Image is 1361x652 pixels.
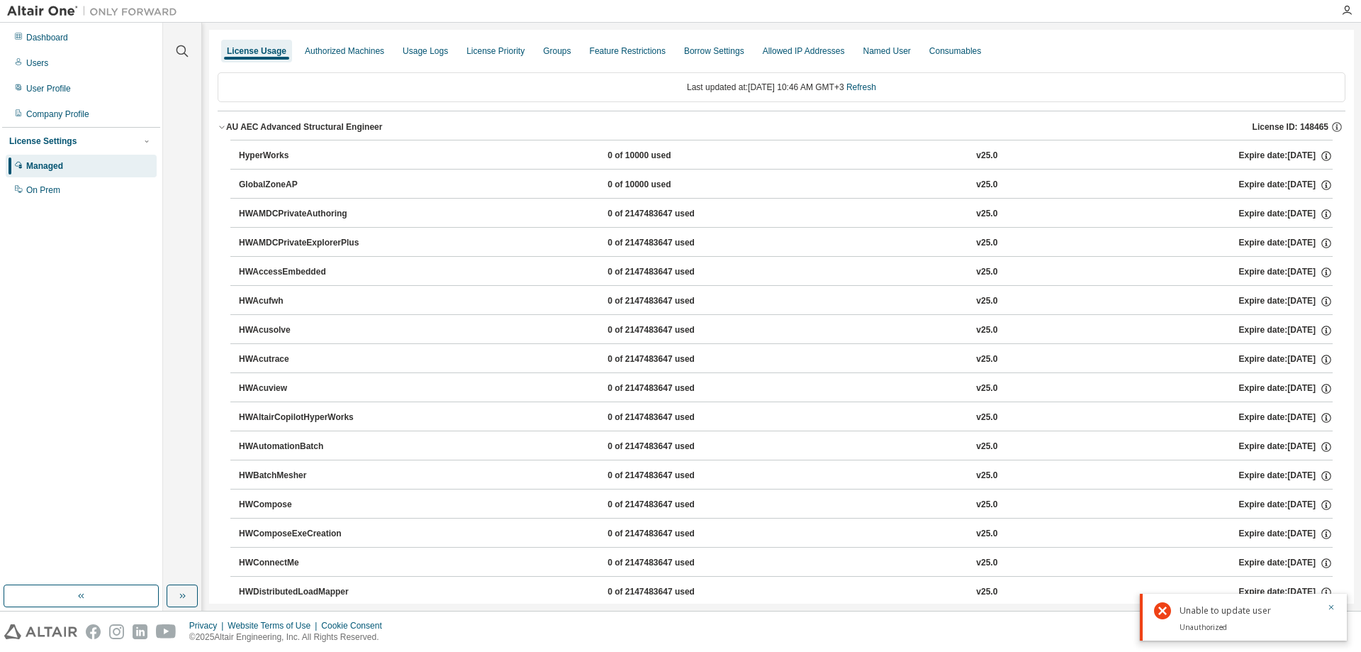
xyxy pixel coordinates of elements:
div: User Profile [26,83,71,94]
div: Groups [543,45,571,57]
div: 0 of 2147483647 used [607,411,735,424]
div: License Usage [227,45,286,57]
div: 0 of 10000 used [607,150,735,162]
div: Expire date: [DATE] [1239,324,1333,337]
div: 0 of 2147483647 used [607,470,735,482]
div: v25.0 [976,266,997,279]
div: Usage Logs [403,45,448,57]
button: HWAMDCPrivateExplorerPlus0 of 2147483647 usedv25.0Expire date:[DATE] [239,228,1333,259]
div: v25.0 [976,586,997,599]
img: linkedin.svg [133,624,147,639]
div: Borrow Settings [684,45,744,57]
span: License ID: 148465 [1253,121,1328,133]
a: Refresh [846,82,876,92]
div: Named User [863,45,910,57]
div: HWAccessEmbedded [239,266,366,279]
div: License Priority [466,45,525,57]
img: instagram.svg [109,624,124,639]
div: v25.0 [976,353,997,366]
div: Expire date: [DATE] [1239,470,1333,482]
div: HWAcusolve [239,324,366,337]
div: Website Terms of Use [228,620,321,631]
button: HWAltairCopilotHyperWorks0 of 2147483647 usedv25.0Expire date:[DATE] [239,402,1333,433]
div: HWAutomationBatch [239,441,366,453]
div: Allowed IP Addresses [763,45,845,57]
div: v25.0 [976,237,997,250]
button: HWComposeExeCreation0 of 2147483647 usedv25.0Expire date:[DATE] [239,519,1333,550]
img: youtube.svg [156,624,177,639]
div: Privacy [189,620,228,631]
button: HWConnectMe0 of 2147483647 usedv25.0Expire date:[DATE] [239,548,1333,579]
div: v25.0 [976,382,997,395]
div: v25.0 [976,470,997,482]
div: Expire date: [DATE] [1239,295,1333,308]
div: 0 of 2147483647 used [607,353,735,366]
div: Expire date: [DATE] [1239,237,1333,250]
p: © 2025 Altair Engineering, Inc. All Rights Reserved. [189,631,391,643]
button: HWBatchMesher0 of 2147483647 usedv25.0Expire date:[DATE] [239,460,1333,492]
div: 0 of 2147483647 used [607,499,735,512]
button: HWAMDCPrivateAuthoring0 of 2147483647 usedv25.0Expire date:[DATE] [239,199,1333,230]
div: Expire date: [DATE] [1239,208,1333,221]
div: Expire date: [DATE] [1239,179,1333,192]
div: Expire date: [DATE] [1239,586,1333,599]
div: 0 of 2147483647 used [607,382,735,395]
div: Company Profile [26,109,89,120]
div: 0 of 2147483647 used [607,557,735,570]
div: v25.0 [976,208,997,221]
div: Managed [26,160,63,172]
div: Dashboard [26,32,68,43]
div: Expire date: [DATE] [1239,150,1333,162]
button: HWAcusolve0 of 2147483647 usedv25.0Expire date:[DATE] [239,315,1333,346]
div: Expire date: [DATE] [1239,382,1333,395]
div: v25.0 [976,295,997,308]
button: HyperWorks0 of 10000 usedv25.0Expire date:[DATE] [239,140,1333,172]
div: HyperWorks [239,150,366,162]
div: HWCompose [239,499,366,512]
button: HWAcuview0 of 2147483647 usedv25.0Expire date:[DATE] [239,373,1333,404]
div: 0 of 2147483647 used [607,586,735,599]
div: Cookie Consent [321,620,390,631]
div: GlobalZoneAP [239,179,366,192]
div: 0 of 2147483647 used [607,266,735,279]
button: AU AEC Advanced Structural EngineerLicense ID: 148465 [218,111,1345,143]
div: v25.0 [976,324,997,337]
div: Authorized Machines [305,45,384,57]
div: HWConnectMe [239,557,366,570]
div: Feature Restrictions [590,45,666,57]
button: HWDistributedLoadMapper0 of 2147483647 usedv25.0Expire date:[DATE] [239,577,1333,608]
div: HWBatchMesher [239,470,366,482]
div: Expire date: [DATE] [1239,353,1333,366]
div: v25.0 [976,557,997,570]
button: HWAutomationBatch0 of 2147483647 usedv25.0Expire date:[DATE] [239,431,1333,463]
div: HWComposeExeCreation [239,528,366,541]
div: v25.0 [976,528,997,541]
div: HWAMDCPrivateAuthoring [239,208,366,221]
div: Expire date: [DATE] [1239,528,1333,541]
button: HWAcufwh0 of 2147483647 usedv25.0Expire date:[DATE] [239,286,1333,317]
button: HWAcutrace0 of 2147483647 usedv25.0Expire date:[DATE] [239,344,1333,375]
div: HWAcutrace [239,353,366,366]
div: AU AEC Advanced Structural Engineer [226,121,383,133]
div: HWAcuview [239,382,366,395]
div: 0 of 2147483647 used [607,237,735,250]
div: HWDistributedLoadMapper [239,586,366,599]
button: GlobalZoneAP0 of 10000 usedv25.0Expire date:[DATE] [239,170,1333,201]
div: Expire date: [DATE] [1239,499,1333,512]
div: Expire date: [DATE] [1239,266,1333,279]
div: v25.0 [976,150,997,162]
div: Expire date: [DATE] [1239,557,1333,570]
div: Expire date: [DATE] [1239,411,1333,424]
button: HWCompose0 of 2147483647 usedv25.0Expire date:[DATE] [239,490,1333,521]
div: 0 of 2147483647 used [607,295,735,308]
div: v25.0 [976,411,997,424]
img: altair_logo.svg [4,624,77,639]
div: License Settings [9,136,77,147]
div: On Prem [26,184,60,196]
div: 0 of 2147483647 used [607,441,735,453]
div: Expire date: [DATE] [1239,441,1333,453]
div: 0 of 2147483647 used [607,208,735,221]
div: v25.0 [976,441,997,453]
div: HWAcufwh [239,295,366,308]
img: Altair One [7,4,184,18]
